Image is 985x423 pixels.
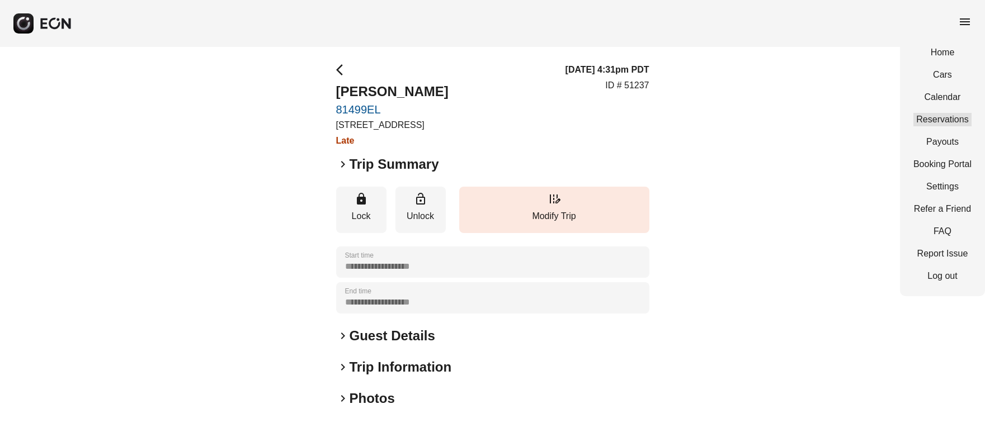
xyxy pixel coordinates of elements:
[395,187,446,233] button: Unlock
[548,192,561,206] span: edit_road
[465,210,644,223] p: Modify Trip
[565,63,649,77] h3: [DATE] 4:31pm PDT
[414,192,427,206] span: lock_open
[459,187,649,233] button: Modify Trip
[913,269,972,283] a: Log out
[913,46,972,59] a: Home
[913,225,972,238] a: FAQ
[336,118,449,132] p: [STREET_ADDRESS]
[350,389,395,407] h2: Photos
[355,192,368,206] span: lock
[342,210,381,223] p: Lock
[336,134,449,148] h3: Late
[336,187,387,233] button: Lock
[350,327,435,345] h2: Guest Details
[913,135,972,149] a: Payouts
[913,68,972,82] a: Cars
[336,392,350,405] span: keyboard_arrow_right
[401,210,440,223] p: Unlock
[336,360,350,374] span: keyboard_arrow_right
[336,158,350,171] span: keyboard_arrow_right
[913,113,972,126] a: Reservations
[913,202,972,216] a: Refer a Friend
[913,247,972,260] a: Report Issue
[913,158,972,171] a: Booking Portal
[913,180,972,193] a: Settings
[336,329,350,343] span: keyboard_arrow_right
[958,15,972,28] span: menu
[336,63,350,77] span: arrow_back_ios
[336,83,449,101] h2: [PERSON_NAME]
[336,103,449,116] a: 81499EL
[350,155,439,173] h2: Trip Summary
[605,79,649,92] p: ID # 51237
[350,358,452,376] h2: Trip Information
[913,91,972,104] a: Calendar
